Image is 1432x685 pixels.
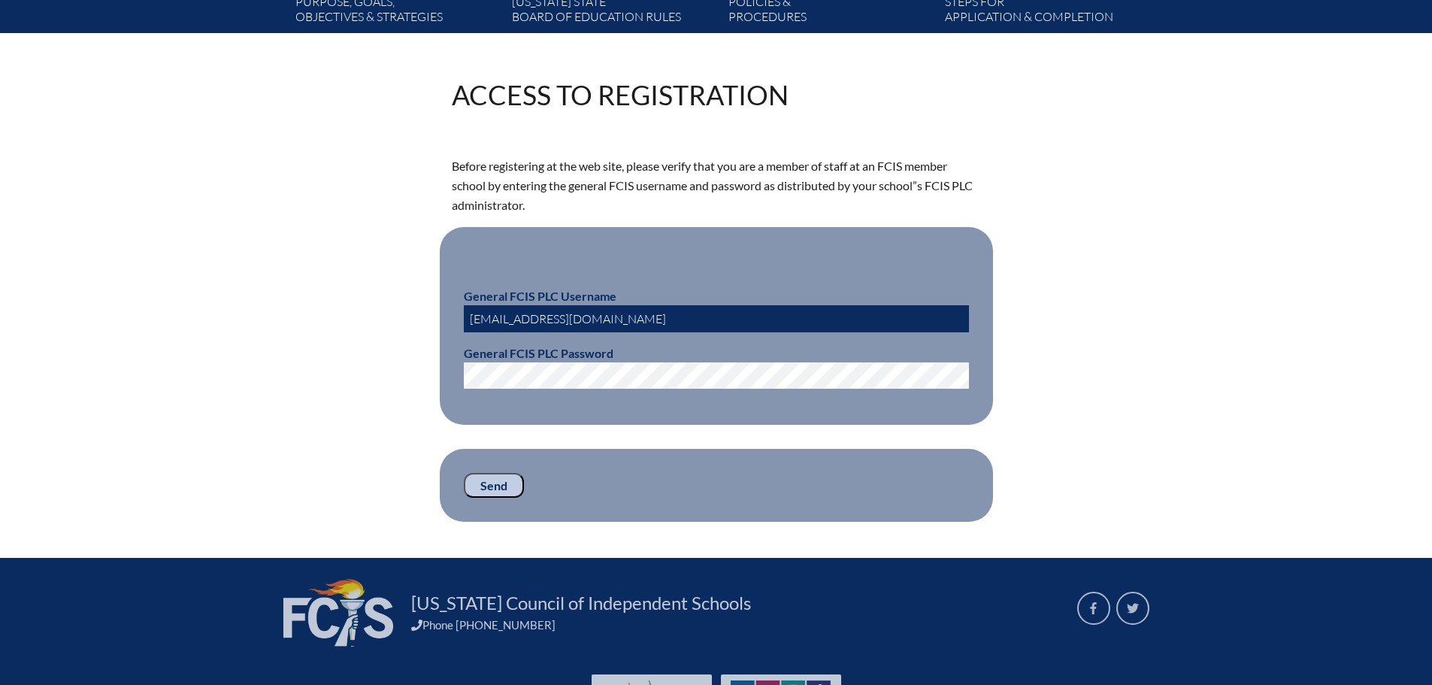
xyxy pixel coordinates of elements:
[405,591,757,615] a: [US_STATE] Council of Independent Schools
[452,81,789,108] h1: Access to Registration
[464,289,616,303] b: General FCIS PLC Username
[411,618,1059,632] div: Phone [PHONE_NUMBER]
[283,579,393,647] img: FCIS_logo_white
[464,473,524,499] input: Send
[452,156,981,215] p: Before registering at the web site, please verify that you are a member of staff at an FCIS membe...
[464,346,613,360] b: General FCIS PLC Password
